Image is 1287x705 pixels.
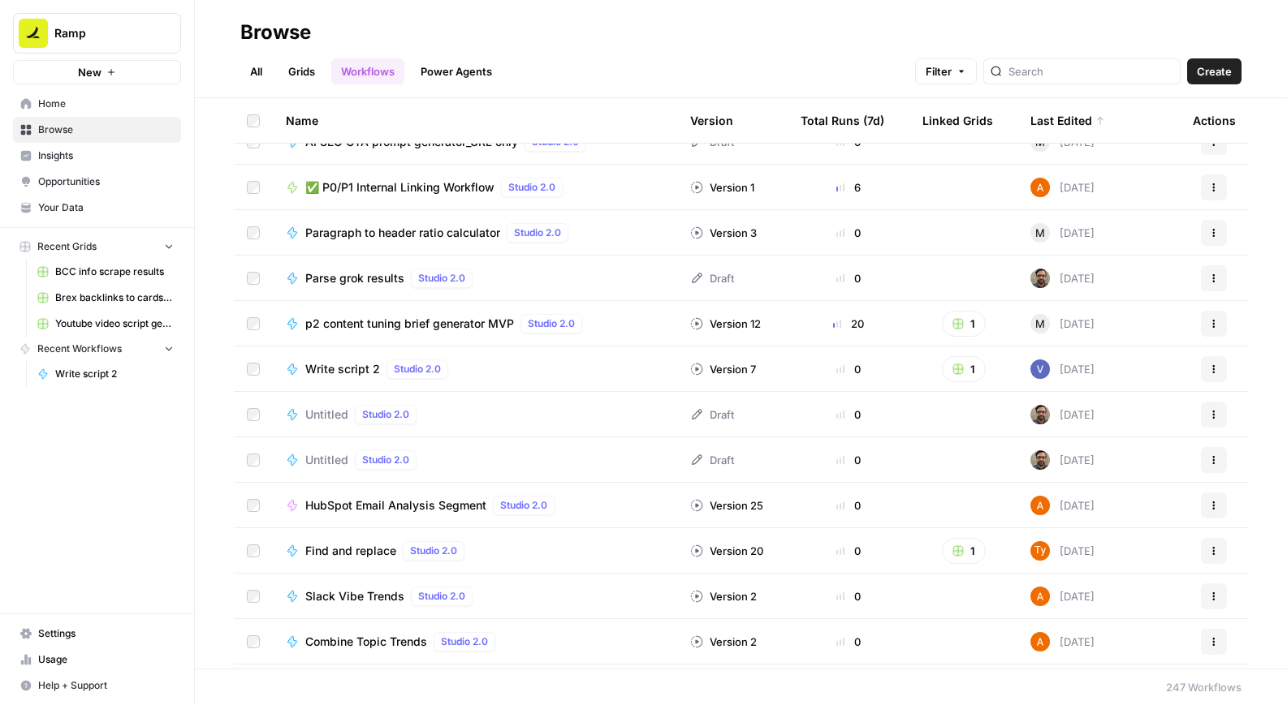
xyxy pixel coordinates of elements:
[286,496,664,515] a: HubSpot Email Analysis SegmentStudio 2.0
[305,588,404,604] span: Slack Vibe Trends
[13,13,181,54] button: Workspace: Ramp
[13,169,181,195] a: Opportunities
[926,63,952,80] span: Filter
[690,452,734,468] div: Draft
[38,678,174,693] span: Help + Support
[801,361,896,377] div: 0
[690,634,757,650] div: Version 2
[1030,632,1050,651] img: i32oznjerd8hxcycc1k00ct90jt3
[690,225,757,241] div: Version 3
[305,452,348,468] span: Untitled
[13,60,181,84] button: New
[411,58,502,84] a: Power Agents
[690,497,763,514] div: Version 25
[1193,98,1236,143] div: Actions
[690,588,757,604] div: Version 2
[305,497,486,514] span: HubSpot Email Analysis Segment
[1030,541,1050,561] img: szi60bu66hjqu9o5fojcby1muiuu
[240,58,272,84] a: All
[394,362,441,376] span: Studio 2.0
[38,148,174,163] span: Insights
[1030,178,1095,197] div: [DATE]
[690,361,756,377] div: Version 7
[13,673,181,699] button: Help + Support
[801,225,896,241] div: 0
[305,543,396,559] span: Find and replace
[38,200,174,215] span: Your Data
[305,406,348,423] span: Untitled
[362,453,409,467] span: Studio 2.0
[1030,632,1095,651] div: [DATE]
[305,361,380,377] span: Write script 2
[305,316,514,332] span: p2 content tuning brief generator MVP
[331,58,404,84] a: Workflows
[1187,58,1242,84] button: Create
[286,587,664,606] a: Slack Vibe TrendsStudio 2.0
[286,541,664,561] a: Find and replaceStudio 2.0
[801,98,884,143] div: Total Runs (7d)
[1030,587,1050,606] img: i32oznjerd8hxcycc1k00ct90jt3
[801,179,896,196] div: 6
[1035,225,1045,241] span: M
[286,98,664,143] div: Name
[38,123,174,137] span: Browse
[13,91,181,117] a: Home
[13,647,181,673] a: Usage
[38,174,174,189] span: Opportunities
[801,452,896,468] div: 0
[30,311,181,337] a: Youtube video script generator
[942,538,986,564] button: 1
[1166,679,1242,695] div: 247 Workflows
[13,234,181,259] button: Recent Grids
[1030,314,1095,333] div: [DATE]
[37,342,122,356] span: Recent Workflows
[286,314,664,333] a: p2 content tuning brief generator MVPStudio 2.0
[13,117,181,143] a: Browse
[38,652,174,667] span: Usage
[690,316,761,332] div: Version 12
[286,269,664,288] a: Parse grok resultsStudio 2.0
[55,316,174,331] span: Youtube video script generator
[690,98,733,143] div: Version
[1030,359,1095,379] div: [DATE]
[1030,405,1095,424] div: [DATE]
[1030,450,1050,470] img: w3u4o0x674bbhdllp7qjejaf0yui
[286,632,664,651] a: Combine Topic TrendsStudio 2.0
[514,226,561,240] span: Studio 2.0
[1008,63,1173,80] input: Search
[1030,269,1050,288] img: w3u4o0x674bbhdllp7qjejaf0yui
[37,239,97,254] span: Recent Grids
[78,64,101,80] span: New
[1030,178,1050,197] img: i32oznjerd8hxcycc1k00ct90jt3
[1030,496,1050,515] img: i32oznjerd8hxcycc1k00ct90jt3
[38,626,174,641] span: Settings
[1030,269,1095,288] div: [DATE]
[418,589,465,604] span: Studio 2.0
[305,225,500,241] span: Paragraph to header ratio calculator
[1030,541,1095,561] div: [DATE]
[55,290,174,305] span: Brex backlinks to cards page
[1030,405,1050,424] img: w3u4o0x674bbhdllp7qjejaf0yui
[1035,316,1045,332] span: M
[801,588,896,604] div: 0
[1030,223,1095,243] div: [DATE]
[13,143,181,169] a: Insights
[286,178,664,197] a: ✅ P0/P1 Internal Linking WorkflowStudio 2.0
[441,634,488,649] span: Studio 2.0
[240,19,311,45] div: Browse
[30,259,181,285] a: BCC info scrape results
[915,58,977,84] button: Filter
[690,270,734,286] div: Draft
[286,405,664,424] a: UntitledStudio 2.0
[528,316,575,331] span: Studio 2.0
[418,271,465,286] span: Studio 2.0
[286,223,664,243] a: Paragraph to header ratio calculatorStudio 2.0
[500,498,547,513] span: Studio 2.0
[279,58,325,84] a: Grids
[801,270,896,286] div: 0
[690,543,763,559] div: Version 20
[305,179,495,196] span: ✅ P0/P1 Internal Linking Workflow
[13,337,181,361] button: Recent Workflows
[942,356,986,382] button: 1
[801,543,896,559] div: 0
